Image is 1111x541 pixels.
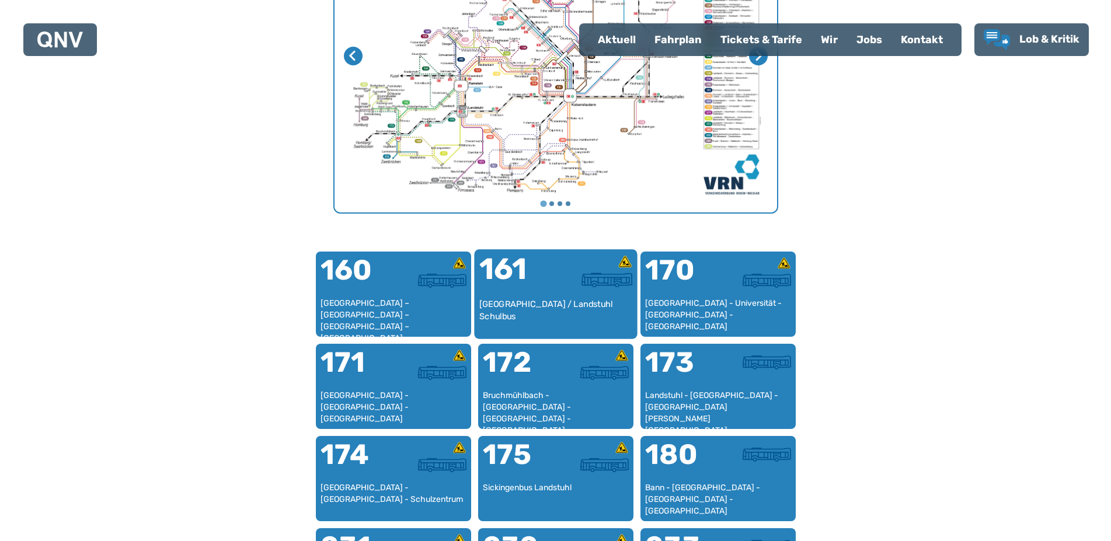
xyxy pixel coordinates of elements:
a: Lob & Kritik [984,29,1079,50]
div: [GEOGRAPHIC_DATA] - Universität - [GEOGRAPHIC_DATA] - [GEOGRAPHIC_DATA] [645,298,791,332]
a: Aktuell [588,25,645,55]
div: 170 [645,256,718,298]
button: Gehe zu Seite 2 [549,201,554,206]
img: Überlandbus [743,274,791,288]
a: QNV Logo [37,28,83,51]
div: 173 [645,348,718,390]
div: [GEOGRAPHIC_DATA] / Landstuhl Schulbus [479,298,632,334]
img: Überlandbus [418,458,466,472]
img: Überlandbus [580,366,629,380]
img: Überlandbus [743,355,791,369]
div: Sickingenbus Landstuhl [483,482,629,516]
a: Jobs [847,25,891,55]
ul: Wählen Sie eine Seite zum Anzeigen [335,200,777,208]
button: Letzte Seite [344,47,363,65]
img: Überlandbus [580,458,629,472]
a: Tickets & Tarife [711,25,812,55]
a: Kontakt [891,25,952,55]
div: Landstuhl - [GEOGRAPHIC_DATA] - [GEOGRAPHIC_DATA][PERSON_NAME][GEOGRAPHIC_DATA] [645,390,791,424]
img: Überlandbus [418,366,466,380]
div: 180 [645,441,718,483]
img: Überlandbus [581,273,632,287]
div: [GEOGRAPHIC_DATA] – [GEOGRAPHIC_DATA] – [GEOGRAPHIC_DATA] – [GEOGRAPHIC_DATA] – [GEOGRAPHIC_DATA]... [321,298,466,332]
button: Gehe zu Seite 4 [566,201,570,206]
div: 160 [321,256,393,298]
div: 161 [479,254,555,298]
a: Wir [812,25,847,55]
button: Gehe zu Seite 3 [558,201,562,206]
img: Überlandbus [418,274,466,288]
img: QNV Logo [37,32,83,48]
div: 175 [483,441,556,483]
div: [GEOGRAPHIC_DATA] - [GEOGRAPHIC_DATA] - Schulzentrum [321,482,466,516]
a: Fahrplan [645,25,711,55]
div: 172 [483,348,556,390]
button: Gehe zu Seite 1 [540,201,546,207]
img: Überlandbus [743,448,791,462]
div: Bann - [GEOGRAPHIC_DATA] - [GEOGRAPHIC_DATA] - [GEOGRAPHIC_DATA] [645,482,791,516]
span: Lob & Kritik [1019,33,1079,46]
button: Nächste Seite [749,47,768,65]
div: [GEOGRAPHIC_DATA] - [GEOGRAPHIC_DATA] - [GEOGRAPHIC_DATA] [321,390,466,424]
div: 171 [321,348,393,390]
div: 174 [321,441,393,483]
div: Bruchmühlbach - [GEOGRAPHIC_DATA] - [GEOGRAPHIC_DATA] - [GEOGRAPHIC_DATA] - [GEOGRAPHIC_DATA] [483,390,629,424]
